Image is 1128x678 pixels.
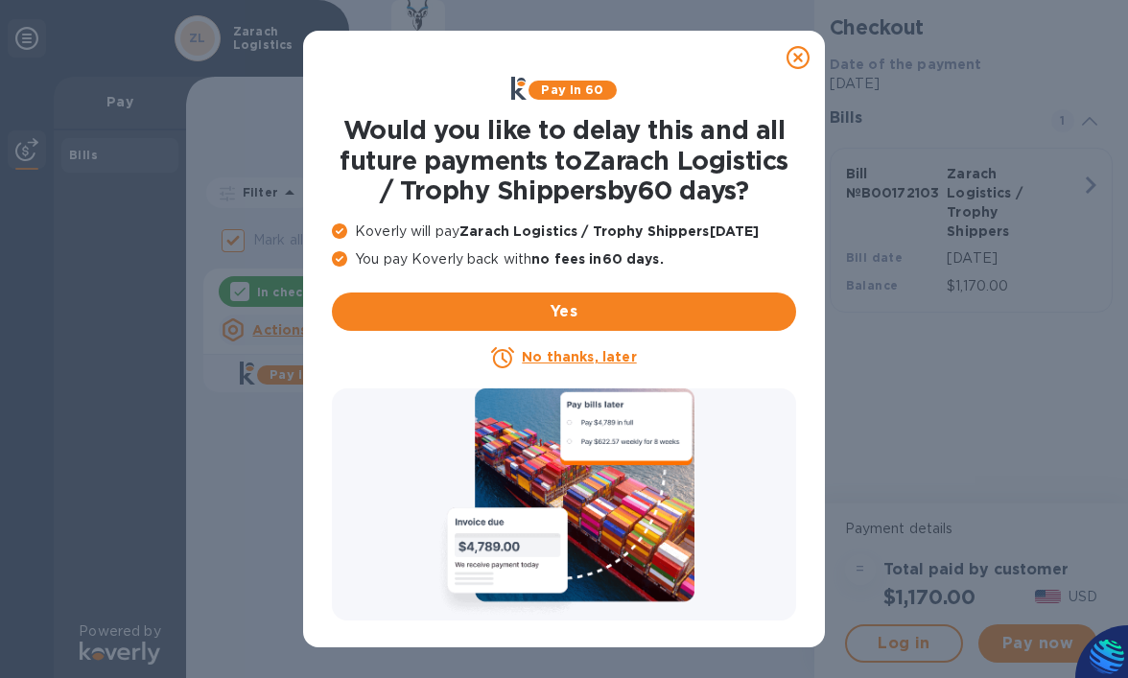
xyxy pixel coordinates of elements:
p: You pay Koverly back with [332,249,796,269]
span: Yes [347,300,781,323]
h1: Would you like to delay this and all future payments to Zarach Logistics / Trophy Shippers by 60 ... [332,115,796,206]
u: No thanks, later [522,349,636,364]
b: Zarach Logistics / Trophy Shippers [DATE] [459,223,759,239]
p: Koverly will pay [332,222,796,242]
button: Yes [332,292,796,331]
b: no fees in 60 days . [531,251,663,267]
b: Pay in 60 [541,82,603,97]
